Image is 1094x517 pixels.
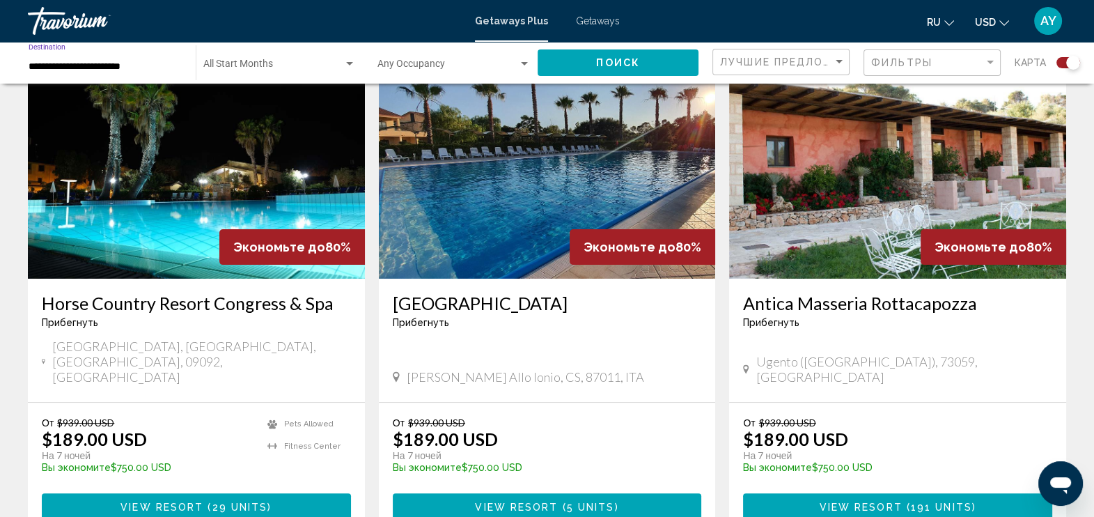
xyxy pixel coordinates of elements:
p: На 7 ночей [42,449,253,462]
p: $189.00 USD [743,429,848,449]
iframe: Button to launch messaging window [1038,461,1083,506]
span: 191 units [911,501,972,512]
span: View Resort [120,501,203,512]
a: Antica Masseria Rottacapozza [743,293,1052,314]
span: 29 units [212,501,268,512]
img: ii_vao1.jpg [379,56,716,279]
span: Экономьте до [935,240,1026,254]
button: Поиск [538,49,698,75]
span: Лучшие предложения [720,56,867,68]
a: Travorium [28,7,461,35]
img: ii_amz1.jpg [729,56,1066,279]
span: Экономьте до [233,240,325,254]
span: [GEOGRAPHIC_DATA], [GEOGRAPHIC_DATA], [GEOGRAPHIC_DATA], 09092, [GEOGRAPHIC_DATA] [52,339,350,385]
p: На 7 ночей [743,449,1038,462]
p: $189.00 USD [42,429,147,449]
span: Прибегнуть [743,317,799,328]
span: Ugento ([GEOGRAPHIC_DATA]), 73059, [GEOGRAPHIC_DATA] [756,354,1052,385]
span: USD [975,17,996,28]
a: Horse Country Resort Congress & Spa [42,293,351,314]
mat-select: Sort by [720,56,845,68]
span: ru [927,17,941,28]
span: Вы экономите [42,462,111,473]
div: 80% [921,229,1066,265]
div: 80% [570,229,715,265]
span: $939.00 USD [759,417,816,429]
p: $189.00 USD [393,429,498,449]
p: $750.00 USD [743,462,1038,473]
span: Pets Allowed [284,419,334,429]
span: От [42,417,54,429]
span: ( ) [902,501,976,512]
a: Getaways Plus [475,15,548,26]
span: View Resort [475,501,558,512]
span: карта [1015,53,1046,72]
a: Getaways [576,15,620,26]
span: Вы экономите [743,462,812,473]
p: $750.00 USD [42,462,253,473]
button: Change currency [975,12,1009,32]
span: $939.00 USD [408,417,465,429]
span: Фильтры [871,57,932,68]
span: Прибегнуть [393,317,449,328]
span: $939.00 USD [57,417,114,429]
span: Поиск [596,58,640,69]
span: 5 units [567,501,615,512]
span: Вы экономите [393,462,462,473]
span: View Resort [819,501,902,512]
p: На 7 ночей [393,449,688,462]
span: От [393,417,405,429]
img: ii_hcn1.jpg [28,56,365,279]
p: $750.00 USD [393,462,688,473]
span: От [743,417,755,429]
span: AY [1040,14,1056,28]
button: User Menu [1030,6,1066,36]
span: ( ) [203,501,272,512]
span: Прибегнуть [42,317,98,328]
div: 80% [219,229,365,265]
a: [GEOGRAPHIC_DATA] [393,293,702,314]
span: Экономьте до [584,240,675,254]
button: Filter [864,49,1001,77]
button: Change language [927,12,954,32]
span: Fitness Center [284,442,341,451]
span: [PERSON_NAME] allo Ionio, CS, 87011, ITA [407,369,644,385]
span: ( ) [558,501,619,512]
